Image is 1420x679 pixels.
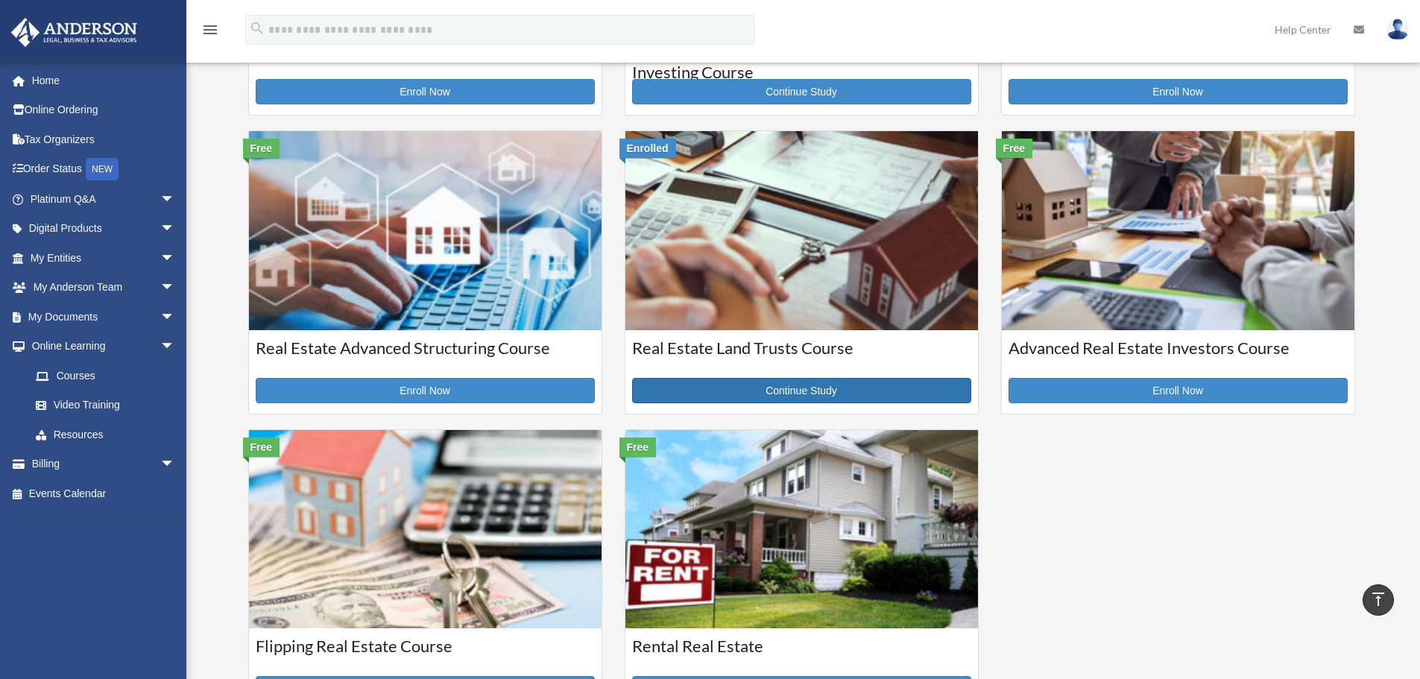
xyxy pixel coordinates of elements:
[7,18,142,47] img: Anderson Advisors Platinum Portal
[1386,19,1409,40] img: User Pic
[160,273,190,303] span: arrow_drop_down
[1363,584,1394,616] a: vertical_align_top
[1009,378,1348,403] a: Enroll Now
[10,332,198,361] a: Online Learningarrow_drop_down
[632,337,971,374] h3: Real Estate Land Trusts Course
[10,302,198,332] a: My Documentsarrow_drop_down
[10,449,198,479] a: Billingarrow_drop_down
[160,332,190,362] span: arrow_drop_down
[86,158,119,180] div: NEW
[160,302,190,332] span: arrow_drop_down
[619,139,676,158] div: Enrolled
[632,635,971,672] h3: Rental Real Estate
[21,391,198,420] a: Video Training
[10,124,198,154] a: Tax Organizers
[249,20,265,37] i: search
[160,214,190,244] span: arrow_drop_down
[10,95,198,125] a: Online Ordering
[10,273,198,303] a: My Anderson Teamarrow_drop_down
[632,79,971,104] a: Continue Study
[1009,79,1348,104] a: Enroll Now
[256,635,595,672] h3: Flipping Real Estate Course
[632,378,971,403] a: Continue Study
[10,479,198,508] a: Events Calendar
[10,66,198,95] a: Home
[243,438,280,457] div: Free
[160,243,190,274] span: arrow_drop_down
[996,139,1033,158] div: Free
[201,21,219,39] i: menu
[160,449,190,480] span: arrow_drop_down
[10,184,198,214] a: Platinum Q&Aarrow_drop_down
[619,438,657,457] div: Free
[21,420,198,449] a: Resources
[160,184,190,215] span: arrow_drop_down
[256,79,595,104] a: Enroll Now
[201,26,219,39] a: menu
[10,154,198,185] a: Order StatusNEW
[10,243,198,273] a: My Entitiesarrow_drop_down
[256,378,595,403] a: Enroll Now
[243,139,280,158] div: Free
[632,38,971,75] h3: Using Retirement Funds for Real Estate Investing Course
[10,214,198,244] a: Digital Productsarrow_drop_down
[1009,337,1348,374] h3: Advanced Real Estate Investors Course
[256,337,595,374] h3: Real Estate Advanced Structuring Course
[1369,590,1387,608] i: vertical_align_top
[21,361,190,391] a: Courses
